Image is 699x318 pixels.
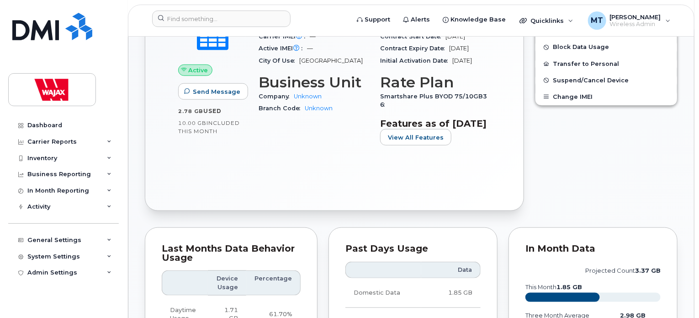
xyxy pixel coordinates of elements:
h3: Rate Plan [380,74,491,91]
span: Smartshare Plus BYOD 75/10GB36 [380,93,487,108]
span: Active IMEI [259,45,307,52]
button: Transfer to Personal [535,56,677,72]
a: Knowledge Base [436,11,512,29]
div: Past Days Usage [345,244,481,253]
button: Suspend/Cancel Device [535,72,677,89]
span: Quicklinks [530,17,564,24]
span: [GEOGRAPHIC_DATA] [299,57,363,64]
div: In Month Data [525,244,661,253]
span: City Of Use [259,57,299,64]
a: Unknown [305,105,333,112]
span: included this month [178,119,240,135]
td: Domestic Data [345,278,421,308]
tspan: 3.37 GB [635,267,661,274]
h3: Features as of [DATE] [380,118,491,129]
tspan: 1.85 GB [556,284,582,291]
th: Data [421,262,481,278]
span: Initial Activation Date [380,57,452,64]
button: View All Features [380,129,451,146]
span: Active [189,66,208,75]
span: [PERSON_NAME] [610,13,661,21]
div: Last Months Data Behavior Usage [162,244,301,262]
span: Support [365,15,390,24]
a: Alerts [397,11,436,29]
span: Company [259,93,294,100]
span: [DATE] [452,57,472,64]
span: Alerts [411,15,430,24]
div: Michael Tran [582,11,677,30]
button: Change IMEI [535,89,677,105]
span: — [307,45,313,52]
span: Knowledge Base [450,15,506,24]
text: this month [525,284,582,291]
span: [DATE] [449,45,469,52]
span: Contract Expiry Date [380,45,449,52]
span: used [203,108,222,114]
h3: Business Unit [259,74,369,91]
input: Find something... [152,11,291,27]
button: Send Message [178,83,248,100]
a: Support [350,11,397,29]
span: Send Message [193,87,240,96]
text: projected count [585,267,661,274]
th: Device Usage [208,270,246,296]
span: Branch Code [259,105,305,112]
span: Suspend/Cancel Device [553,77,629,84]
span: View All Features [388,133,444,142]
span: Wireless Admin [610,21,661,28]
td: 1.85 GB [421,278,481,308]
span: MT [591,15,603,26]
button: Block Data Usage [535,39,677,55]
th: Percentage [246,270,301,296]
span: 10.00 GB [178,120,207,126]
div: Quicklinks [513,11,580,30]
a: Unknown [294,93,322,100]
span: 2.78 GB [178,108,203,114]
